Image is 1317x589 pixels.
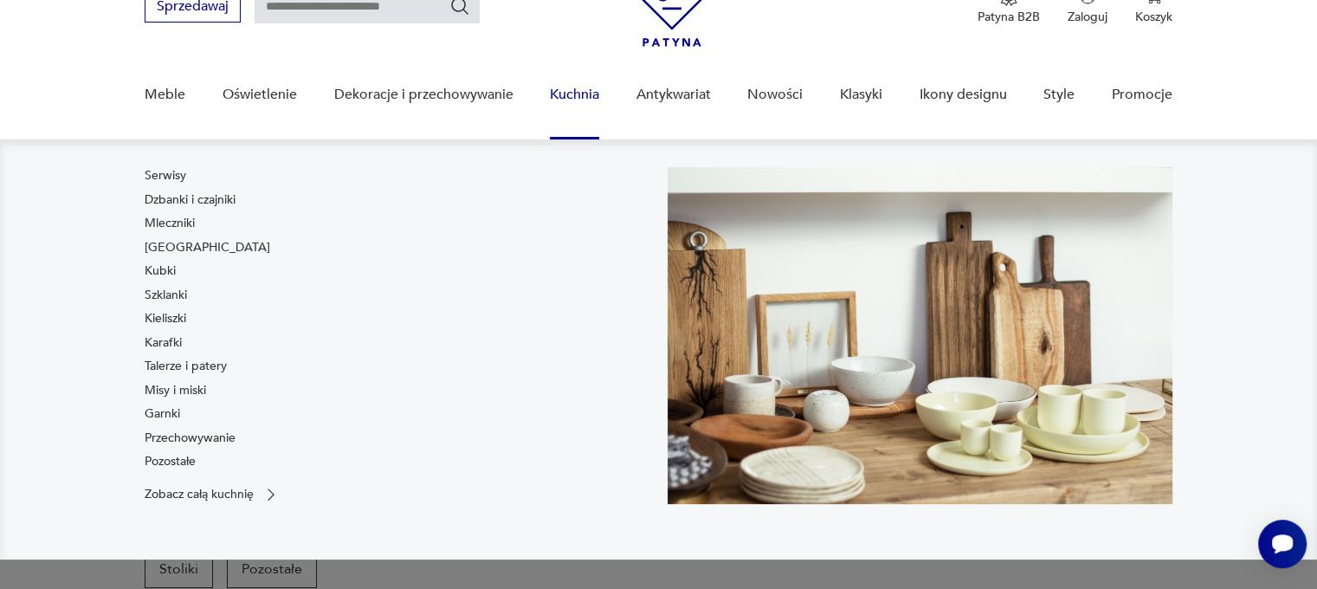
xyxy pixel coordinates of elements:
[223,61,297,128] a: Oświetlenie
[145,287,187,304] a: Szklanki
[919,61,1006,128] a: Ikony designu
[145,191,236,209] a: Dzbanki i czajniki
[550,61,599,128] a: Kuchnia
[145,358,227,375] a: Talerze i patery
[145,262,176,280] a: Kubki
[636,61,711,128] a: Antykwariat
[333,61,513,128] a: Dekoracje i przechowywanie
[1112,61,1172,128] a: Promocje
[145,489,254,500] p: Zobacz całą kuchnię
[145,239,270,256] a: [GEOGRAPHIC_DATA]
[145,2,241,14] a: Sprzedawaj
[1068,9,1107,25] p: Zaloguj
[747,61,803,128] a: Nowości
[145,453,196,470] a: Pozostałe
[145,486,280,503] a: Zobacz całą kuchnię
[145,334,182,352] a: Karafki
[840,61,882,128] a: Klasyki
[145,310,186,327] a: Kieliszki
[145,215,195,232] a: Mleczniki
[668,167,1172,504] img: b2f6bfe4a34d2e674d92badc23dc4074.jpg
[145,167,186,184] a: Serwisy
[145,61,185,128] a: Meble
[1043,61,1075,128] a: Style
[978,9,1040,25] p: Patyna B2B
[1135,9,1172,25] p: Koszyk
[1258,520,1307,568] iframe: Smartsupp widget button
[145,430,236,447] a: Przechowywanie
[145,405,180,423] a: Garnki
[145,382,206,399] a: Misy i miski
